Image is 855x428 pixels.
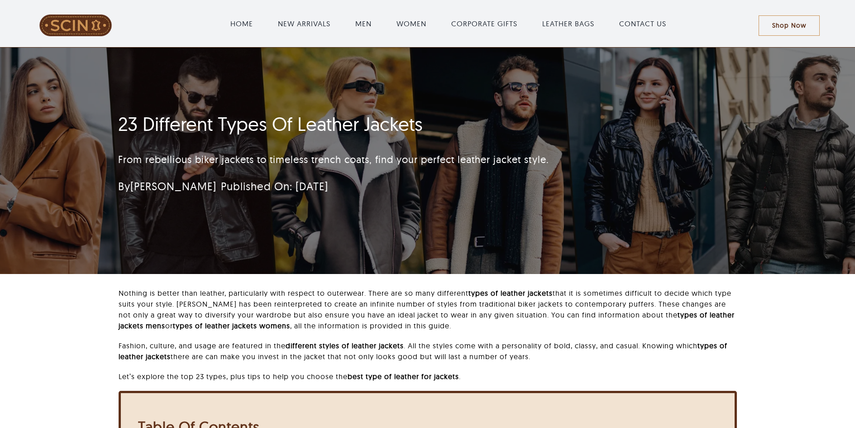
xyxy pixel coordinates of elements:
p: Let’s explore the top 23 types, plus tips to help you choose the . [119,371,737,382]
span: Published On: [DATE] [221,179,328,193]
strong: types of leather jackets womens [173,321,290,330]
a: MEN [355,18,372,29]
a: CORPORATE GIFTS [451,18,517,29]
a: [PERSON_NAME] [130,179,216,193]
strong: different styles of leather jackets [286,341,404,350]
a: LEATHER BAGS [542,18,594,29]
p: Fashion, culture, and usage are featured in the . All the styles come with a personality of bold,... [119,340,737,362]
nav: Main Menu [138,9,759,38]
span: Shop Now [772,22,806,29]
p: Nothing is better than leather, particularly with respect to outerwear. There are so many differe... [119,288,737,331]
a: CONTACT US [619,18,666,29]
p: From rebellious biker jackets to timeless trench coats, find your perfect leather jacket style. [118,152,629,167]
a: Shop Now [759,15,820,36]
a: WOMEN [396,18,426,29]
h1: 23 Different Types Of Leather Jackets [118,113,629,135]
span: By [118,179,216,193]
strong: types of leather jackets [468,289,553,298]
strong: best type of leather for jackets [348,372,459,381]
a: NEW ARRIVALS [278,18,330,29]
a: HOME [230,18,253,29]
